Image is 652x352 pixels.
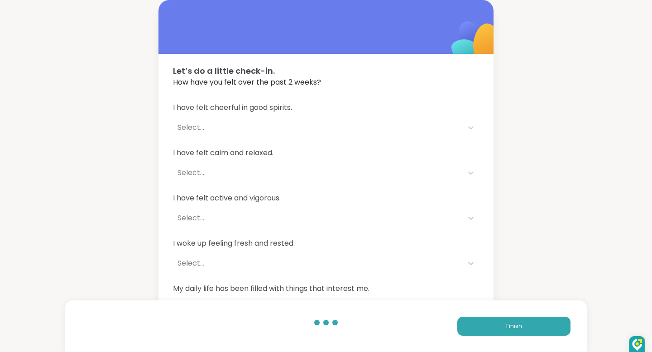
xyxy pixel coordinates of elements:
span: I have felt calm and relaxed. [173,147,479,158]
span: Finish [506,322,522,330]
div: Select... [177,258,458,269]
span: I have felt active and vigorous. [173,193,479,204]
div: Select... [177,122,458,133]
div: Select... [177,213,458,224]
span: I woke up feeling fresh and rested. [173,238,479,249]
span: How have you felt over the past 2 weeks? [173,77,479,88]
span: My daily life has been filled with things that interest me. [173,283,479,294]
img: DzVsEph+IJtmAAAAAElFTkSuQmCC [632,339,642,351]
span: I have felt cheerful in good spirits. [173,102,479,113]
span: Let’s do a little check-in. [173,65,479,77]
button: Finish [457,317,570,336]
div: Select... [177,167,458,178]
